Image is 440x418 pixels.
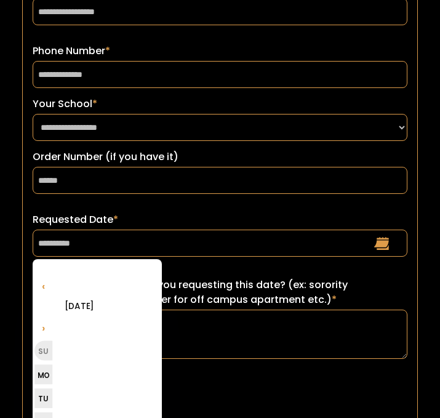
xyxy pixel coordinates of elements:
li: Su [34,340,52,360]
label: So we can learn, why are you requesting this date? (ex: sorority recruitment, lease turn over for... [33,278,408,307]
li: Mo [34,364,52,384]
label: Your School [33,97,408,111]
li: ‹ [34,278,52,295]
label: Order Number (if you have it) [33,150,408,164]
label: Phone Number [33,44,408,58]
li: › [34,319,52,337]
label: Requested Date [33,212,408,227]
li: Tu [34,388,52,408]
li: [DATE] [34,297,124,315]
